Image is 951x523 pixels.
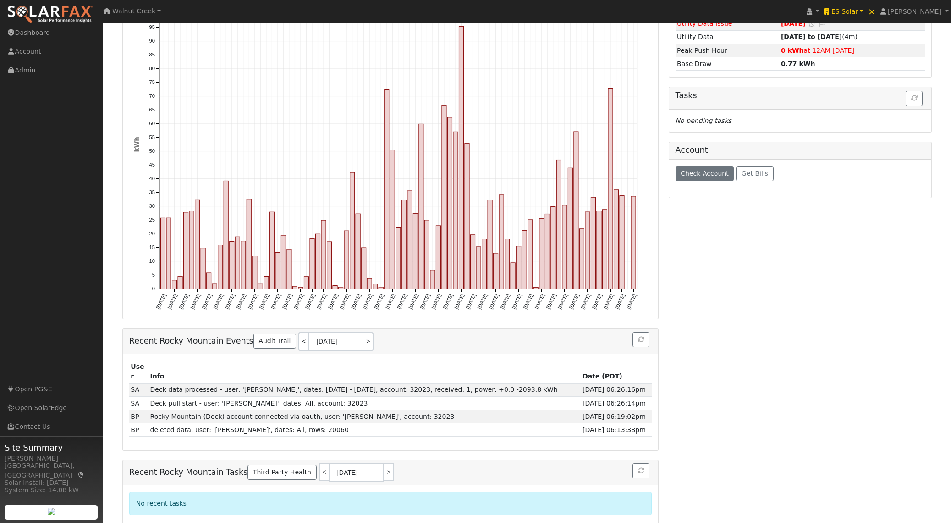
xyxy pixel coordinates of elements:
[149,66,154,71] text: 80
[442,105,446,289] rect: onclick=""
[189,211,194,289] rect: onclick=""
[591,197,596,289] rect: onclick=""
[344,231,349,289] rect: onclick=""
[465,143,469,289] rect: onclick=""
[258,284,263,289] rect: onclick=""
[781,20,806,27] span: [DATE]
[533,288,538,289] rect: onclick=""
[430,270,435,289] rect: onclick=""
[419,293,431,310] text: [DATE]
[316,293,328,310] text: [DATE]
[511,293,523,310] text: [DATE]
[5,461,98,480] div: [GEOGRAPHIC_DATA], [GEOGRAPHIC_DATA]
[454,293,466,310] text: [DATE]
[574,132,578,289] rect: onclick=""
[149,231,154,236] text: 20
[373,284,378,289] rect: onclick=""
[681,170,729,177] span: Check Account
[363,332,374,351] a: >
[539,218,544,289] rect: onclick=""
[448,117,452,289] rect: onclick=""
[201,248,205,289] rect: onclick=""
[149,189,154,195] text: 35
[888,8,941,15] span: [PERSON_NAME]
[298,332,308,351] a: <
[779,44,925,57] td: at 12AM [DATE]
[557,160,561,289] rect: onclick=""
[476,247,481,289] rect: onclick=""
[148,423,581,437] td: deleted data, user: '[PERSON_NAME]', dates: All, rows: 20060
[831,8,858,15] span: ES Solar
[298,287,303,289] rect: onclick=""
[253,256,257,289] rect: onclick=""
[195,200,199,289] rect: onclick=""
[149,93,154,99] text: 70
[5,441,98,454] span: Site Summary
[129,463,652,482] h5: Recent Rocky Mountain Tasks
[591,293,603,310] text: [DATE]
[287,249,291,289] rect: onclick=""
[505,239,510,289] rect: onclick=""
[304,277,308,289] rect: onclick=""
[534,293,546,310] text: [DATE]
[603,210,607,289] rect: onclick=""
[528,220,533,289] rect: onclick=""
[172,280,176,289] rect: onclick=""
[585,212,590,289] rect: onclick=""
[166,293,178,310] text: [DATE]
[396,293,408,310] text: [DATE]
[522,230,527,289] rect: onclick=""
[155,293,167,310] text: [DATE]
[5,454,98,463] div: [PERSON_NAME]
[7,5,93,24] img: SolarFax
[581,423,652,437] td: [DATE] 06:13:38pm
[676,166,734,182] button: Check Account
[149,134,154,140] text: 55
[258,293,270,310] text: [DATE]
[206,273,211,289] rect: onclick=""
[304,293,316,310] text: [DATE]
[321,220,326,289] rect: onclick=""
[201,293,213,310] text: [DATE]
[149,24,154,30] text: 95
[568,168,573,289] rect: onclick=""
[224,181,228,289] rect: onclick=""
[781,60,815,67] strong: 0.77 kWh
[742,170,768,177] span: Get Bills
[281,293,293,310] text: [DATE]
[275,252,280,289] rect: onclick=""
[183,212,188,289] rect: onclick=""
[247,465,316,480] a: Third Party Health
[545,214,550,289] rect: onclick=""
[189,293,201,310] text: [DATE]
[218,245,223,289] rect: onclick=""
[362,248,366,289] rect: onclick=""
[293,293,305,310] text: [DATE]
[230,241,234,289] rect: onclick=""
[781,33,858,40] span: (4m)
[676,57,780,71] td: Base Draw
[677,20,732,27] span: Utility Data Issue
[597,211,601,289] rect: onclick=""
[557,293,569,310] text: [DATE]
[129,492,652,515] div: No recent tasks
[310,238,314,289] rect: onclick=""
[129,332,652,351] h5: Recent Rocky Mountain Events
[149,38,154,44] text: 90
[77,472,85,479] a: Map
[517,246,521,289] rect: onclick=""
[499,195,504,289] rect: onclick=""
[129,423,148,437] td: Brad Pirtle
[149,217,154,223] text: 25
[676,91,925,100] h5: Tasks
[339,287,343,289] rect: onclick=""
[350,293,362,310] text: [DATE]
[818,20,826,27] i: Edit Issue
[373,293,385,310] text: [DATE]
[212,293,224,310] text: [DATE]
[133,137,140,152] text: kWh
[160,218,165,289] rect: onclick=""
[390,150,395,289] rect: onclick=""
[292,286,297,289] rect: onclick=""
[736,166,773,182] button: Get Bills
